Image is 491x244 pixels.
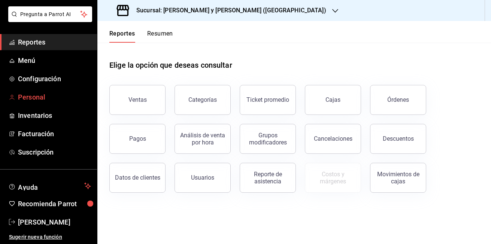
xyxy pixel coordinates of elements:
font: Sugerir nueva función [9,234,62,240]
div: Costos y márgenes [310,171,356,185]
button: Pregunta a Parrot AI [8,6,92,22]
div: Cajas [325,96,340,103]
div: Usuarios [191,174,214,181]
div: Grupos modificadores [245,132,291,146]
button: Resumen [147,30,173,43]
font: Configuración [18,75,61,83]
font: Reportes [109,30,135,37]
div: Órdenes [387,96,409,103]
button: Descuentos [370,124,426,154]
div: Ventas [128,96,147,103]
div: Datos de clientes [115,174,160,181]
a: Pregunta a Parrot AI [5,16,92,24]
div: Movimientos de cajas [375,171,421,185]
button: Ventas [109,85,166,115]
font: Reportes [18,38,45,46]
font: [PERSON_NAME] [18,218,70,226]
font: Inventarios [18,112,52,119]
font: Facturación [18,130,54,138]
div: Ticket promedio [246,96,289,103]
div: Análisis de venta por hora [179,132,226,146]
div: Categorías [188,96,217,103]
font: Menú [18,57,36,64]
font: Recomienda Parrot [18,200,77,208]
button: Pagos [109,124,166,154]
button: Contrata inventarios para ver este reporte [305,163,361,193]
font: Personal [18,93,45,101]
button: Categorías [175,85,231,115]
button: Grupos modificadores [240,124,296,154]
font: Suscripción [18,148,54,156]
div: Pagos [129,135,146,142]
button: Análisis de venta por hora [175,124,231,154]
button: Ticket promedio [240,85,296,115]
button: Reporte de asistencia [240,163,296,193]
span: Pregunta a Parrot AI [20,10,81,18]
div: Descuentos [383,135,414,142]
button: Datos de clientes [109,163,166,193]
button: Órdenes [370,85,426,115]
button: Movimientos de cajas [370,163,426,193]
h1: Elige la opción que deseas consultar [109,60,232,71]
button: Usuarios [175,163,231,193]
div: Cancelaciones [314,135,352,142]
button: Cancelaciones [305,124,361,154]
div: Pestañas de navegación [109,30,173,43]
div: Reporte de asistencia [245,171,291,185]
button: Cajas [305,85,361,115]
h3: Sucursal: [PERSON_NAME] y [PERSON_NAME] ([GEOGRAPHIC_DATA]) [130,6,326,15]
span: Ayuda [18,182,81,190]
